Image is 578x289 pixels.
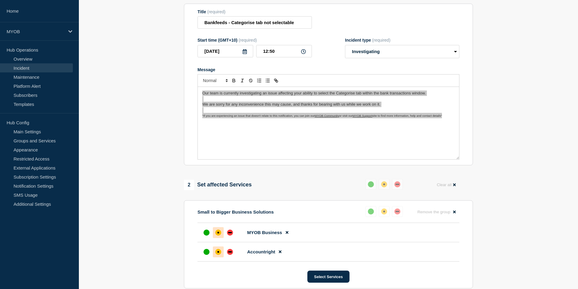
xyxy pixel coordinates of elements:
[204,230,210,236] div: up
[184,180,252,190] div: Set affected Services
[247,230,282,235] span: MYOB Business
[197,45,253,57] input: YYYY-MM-DD
[184,180,194,190] span: 2
[202,114,315,117] span: "If you are experiencing an issue that doesn't relate to this notification, you can join our
[372,114,442,117] span: site to find more information, help and contact details"
[202,102,455,107] p: We are sorry for any inconvenience this may cause, and thanks for bearing with us while we work o...
[381,208,387,214] div: affected
[202,91,455,96] p: Our team is currently investigating an issue affecting your ability to select the Categorise tab ...
[197,209,274,214] p: Small to Bigger Business Solutions
[339,114,353,117] span: or visit our
[307,271,349,283] button: Select Services
[7,29,64,34] p: MYOB
[368,208,374,214] div: up
[417,210,450,214] span: Remove the group
[247,77,255,84] button: Toggle strikethrough text
[256,45,312,57] input: HH:MM
[394,181,400,187] div: down
[197,67,459,72] div: Message
[200,77,230,84] span: Font size
[263,77,272,84] button: Toggle bulleted list
[372,38,390,43] span: (required)
[227,249,233,255] div: down
[238,38,257,43] span: (required)
[379,206,390,217] button: affected
[227,230,233,236] div: down
[255,77,263,84] button: Toggle ordered list
[272,77,280,84] button: Toggle link
[392,179,403,190] button: down
[215,230,221,236] div: affected
[381,181,387,187] div: affected
[207,9,225,14] span: (required)
[345,38,459,43] div: Incident type
[197,16,312,29] input: Title
[230,77,238,84] button: Toggle bold text
[315,114,339,117] a: MYOB Community
[247,249,275,254] span: Accountright
[365,206,376,217] button: up
[368,181,374,187] div: up
[394,208,400,214] div: down
[353,114,372,117] a: MYOB Support
[414,206,459,218] button: Remove the group
[433,179,459,191] button: Clear all
[238,77,247,84] button: Toggle italic text
[365,179,376,190] button: up
[197,38,312,43] div: Start time (GMT+10)
[379,179,390,190] button: affected
[204,249,210,255] div: up
[345,45,459,58] select: Incident type
[198,87,459,159] div: Message
[197,9,312,14] div: Title
[215,249,221,255] div: affected
[392,206,403,217] button: down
